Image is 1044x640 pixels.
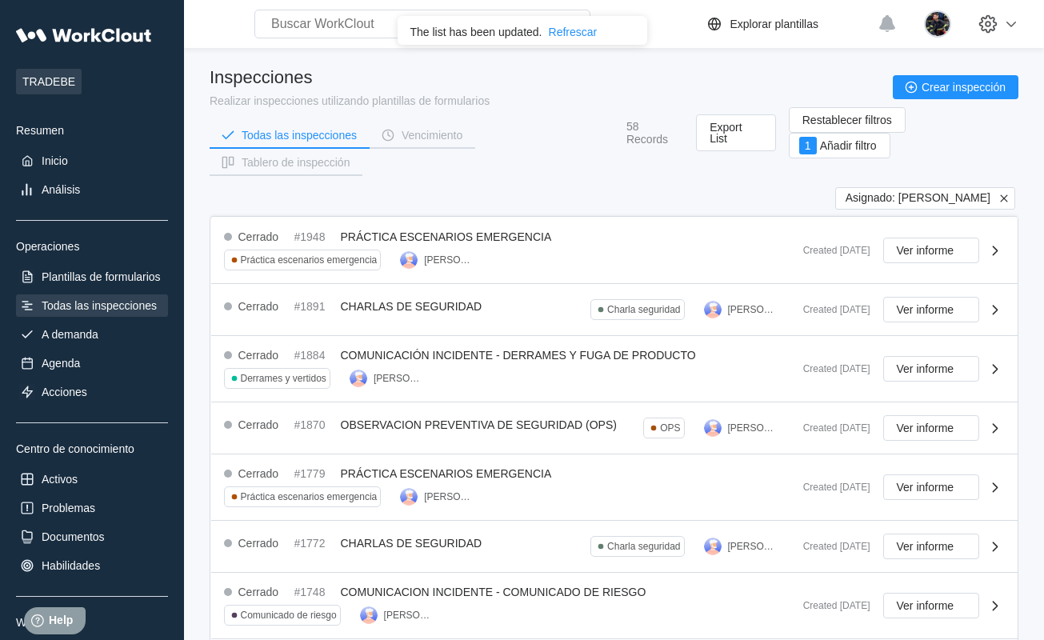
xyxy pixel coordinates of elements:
div: Cerrado [238,300,279,313]
div: OPS [660,422,680,434]
img: user-3.png [704,419,722,437]
span: Crear inspección [922,82,1006,93]
div: Created [DATE] [790,422,870,434]
div: Cerrado [238,230,279,243]
a: Cerrado#1870OBSERVACION PREVENTIVA DE SEGURIDAD (OPS)OPS[PERSON_NAME]Created [DATE]Ver informe [211,402,1018,454]
div: Operaciones [16,240,168,253]
div: Workclout [16,616,168,629]
span: COMUNICACIÓN INCIDENTE - DERRAMES Y FUGA DE PRODUCTO [341,349,696,362]
a: Cerrado#1884COMUNICACIÓN INCIDENTE - DERRAMES Y FUGA DE PRODUCTODerrames y vertidos[PERSON_NAME]C... [211,336,1018,402]
a: Documentos [16,526,168,548]
div: Created [DATE] [790,600,870,611]
div: #1884 [294,349,334,362]
div: 1 [799,137,817,154]
div: [PERSON_NAME] [728,422,778,434]
img: 2a7a337f-28ec-44a9-9913-8eaa51124fce.jpg [924,10,951,38]
span: Ver informe [897,600,954,611]
a: Problemas [16,497,168,519]
img: user-3.png [400,488,418,506]
div: Plantillas de formularios [42,270,161,283]
button: Vencimiento [370,123,475,147]
span: Ver informe [897,422,954,434]
div: [PERSON_NAME] [424,491,474,502]
div: Acciones [42,386,87,398]
a: A demanda [16,323,168,346]
div: #1948 [294,230,334,243]
div: #1772 [294,537,334,550]
img: user-3.png [350,370,367,387]
div: A demanda [42,328,98,341]
div: Created [DATE] [790,363,870,374]
div: Comunicado de riesgo [241,610,337,621]
img: user-3.png [704,301,722,318]
div: Centro de conocimiento [16,442,168,455]
div: Charla seguridad [607,541,680,552]
span: Añadir filtro [820,140,877,151]
div: Created [DATE] [790,304,870,315]
div: Cerrado [238,467,279,480]
a: Cerrado#1891CHARLAS DE SEGURIDADCharla seguridad[PERSON_NAME]Created [DATE]Ver informe [211,284,1018,336]
div: Práctica escenarios emergencia [241,254,378,266]
button: Export List [696,114,776,151]
div: Documentos [42,530,105,543]
div: Cerrado [238,586,279,598]
span: CHARLAS DE SEGURIDAD [341,537,482,550]
a: Activos [16,468,168,490]
div: Tablero de inspección [242,157,350,168]
div: Inicio [42,154,68,167]
button: 1Añadir filtro [789,133,890,158]
span: PRÁCTICA ESCENARIOS EMERGENCIA [341,230,552,243]
div: Derrames y vertidos [241,373,326,384]
span: CHARLAS DE SEGURIDAD [341,300,482,313]
div: [PERSON_NAME] [424,254,474,266]
a: Cerrado#1772CHARLAS DE SEGURIDADCharla seguridad[PERSON_NAME]Created [DATE]Ver informe [211,521,1018,573]
div: #1870 [294,418,334,431]
a: Todas las inspecciones [16,294,168,317]
button: close [631,22,641,35]
span: Ver informe [897,245,954,256]
div: The list has been updated. [410,26,542,38]
div: #1779 [294,467,334,480]
div: Resumen [16,124,168,137]
div: Todas las inspecciones [42,299,157,312]
div: Agenda [42,357,80,370]
div: Inspecciones [210,67,490,88]
span: Export List [710,122,762,144]
button: Restablecer filtros [789,107,906,133]
div: Cerrado [238,537,279,550]
div: Vencimiento [402,130,462,141]
a: Inicio [16,150,168,172]
div: Práctica escenarios emergencia [241,491,378,502]
button: Ver informe [883,415,979,441]
div: Cerrado [238,349,279,362]
div: Created [DATE] [790,245,870,256]
a: Acciones [16,381,168,403]
a: Cerrado#1948PRÁCTICA ESCENARIOS EMERGENCIAPráctica escenarios emergencia[PERSON_NAME]Created [DAT... [211,218,1018,284]
div: 58 Records [626,120,683,146]
div: [PERSON_NAME] [384,610,434,621]
input: Buscar WorkClout [254,10,590,38]
button: Ver informe [883,474,979,500]
a: Cerrado#1748COMUNICACION INCIDENTE - COMUNICADO DE RIESGOComunicado de riesgo[PERSON_NAME]Created... [211,573,1018,639]
span: Ver informe [897,363,954,374]
button: Tablero de inspección [210,150,362,174]
div: Created [DATE] [790,482,870,493]
div: [PERSON_NAME] [374,373,423,384]
div: Explorar plantillas [730,18,819,30]
div: #1748 [294,586,334,598]
div: Habilidades [42,559,100,572]
button: Ver informe [883,356,979,382]
a: Plantillas de formularios [16,266,168,288]
span: Ver informe [897,304,954,315]
a: Habilidades [16,554,168,577]
span: OBSERVACION PREVENTIVA DE SEGURIDAD (OPS) [341,418,617,431]
a: Cerrado#1779PRÁCTICA ESCENARIOS EMERGENCIAPráctica escenarios emergencia[PERSON_NAME]Created [DAT... [211,454,1018,521]
span: TRADEBE [16,69,82,94]
button: Crear inspección [893,75,1018,99]
div: Charla seguridad [607,304,680,315]
div: [PERSON_NAME] [728,541,778,552]
a: Explorar plantillas [705,14,870,34]
div: Cerrado [238,418,279,431]
span: Restablecer filtros [802,114,892,126]
button: Todas las inspecciones [210,123,370,147]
